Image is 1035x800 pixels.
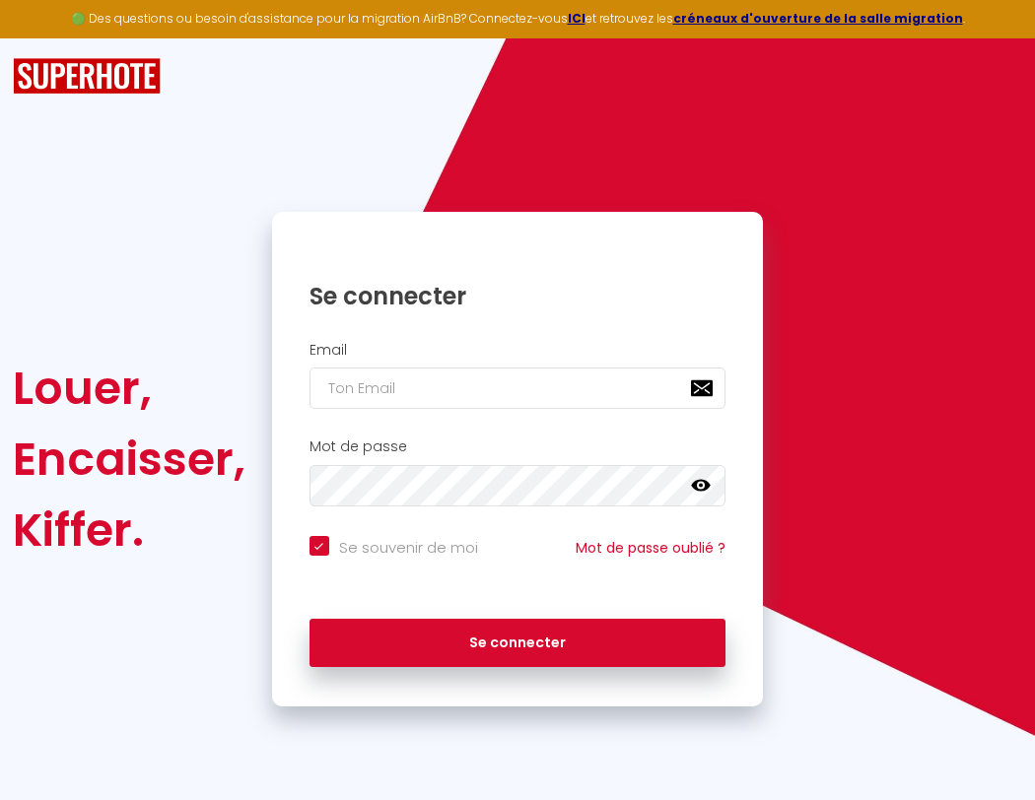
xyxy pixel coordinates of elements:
[310,619,726,668] button: Se connecter
[673,10,963,27] a: créneaux d'ouverture de la salle migration
[310,281,726,311] h1: Se connecter
[13,353,245,424] div: Louer,
[13,58,161,95] img: SuperHote logo
[310,438,726,455] h2: Mot de passe
[310,342,726,359] h2: Email
[568,10,586,27] a: ICI
[13,424,245,495] div: Encaisser,
[576,538,725,558] a: Mot de passe oublié ?
[310,367,726,409] input: Ton Email
[13,495,245,566] div: Kiffer.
